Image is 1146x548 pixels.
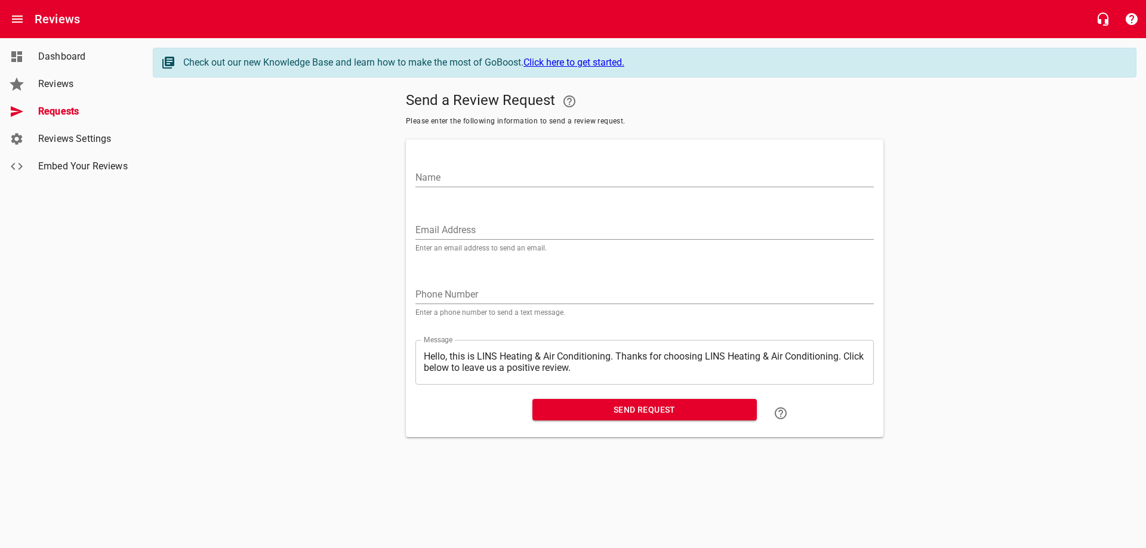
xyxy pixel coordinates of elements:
span: Dashboard [38,49,129,64]
button: Support Portal [1117,5,1146,33]
span: Send Request [542,403,747,417]
textarea: Hello, this is LINS Heating & Air Conditioning. Thanks for choosing LINS Heating & Air Conditioni... [424,351,865,373]
button: Live Chat [1089,5,1117,33]
button: Send Request [532,399,757,421]
h6: Reviews [35,10,80,29]
span: Reviews [38,77,129,91]
span: Embed Your Reviews [38,159,129,174]
a: Click here to get started. [523,57,624,68]
div: Check out our new Knowledge Base and learn how to make the most of GoBoost. [183,55,1124,70]
span: Requests [38,104,129,119]
p: Enter a phone number to send a text message. [415,309,874,316]
a: Your Google or Facebook account must be connected to "Send a Review Request" [555,87,584,116]
button: Open drawer [3,5,32,33]
span: Reviews Settings [38,132,129,146]
a: Learn how to "Send a Review Request" [766,399,795,428]
h5: Send a Review Request [406,87,883,116]
span: Please enter the following information to send a review request. [406,116,883,128]
p: Enter an email address to send an email. [415,244,874,252]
